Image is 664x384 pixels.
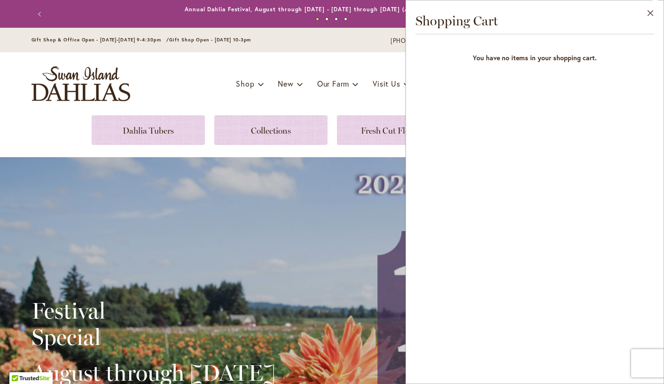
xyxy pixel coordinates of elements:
[415,13,498,29] span: Shopping Cart
[31,297,275,350] h2: Festival Special
[335,17,338,21] button: 3 of 4
[317,79,349,88] span: Our Farm
[373,79,400,88] span: Visit Us
[169,37,251,43] span: Gift Shop Open - [DATE] 10-3pm
[391,36,447,46] a: [PHONE_NUMBER]
[236,79,254,88] span: Shop
[316,17,319,21] button: 1 of 4
[31,5,50,24] button: Previous
[31,66,130,101] a: store logo
[278,79,293,88] span: New
[31,37,170,43] span: Gift Shop & Office Open - [DATE]-[DATE] 9-4:30pm /
[344,17,347,21] button: 4 of 4
[185,6,479,13] a: Annual Dahlia Festival, August through [DATE] - [DATE] through [DATE] (And [DATE]) 9-am5:30pm
[415,39,654,72] strong: You have no items in your shopping cart.
[325,17,328,21] button: 2 of 4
